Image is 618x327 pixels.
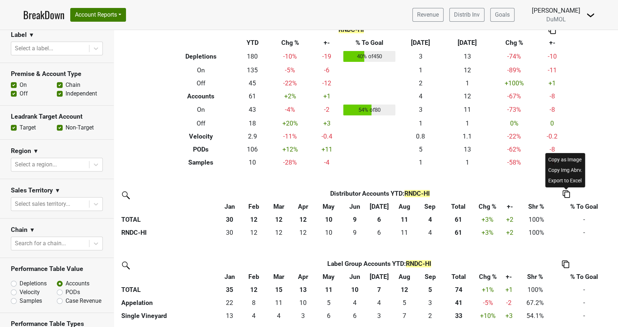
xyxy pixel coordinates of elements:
[367,200,391,213] th: Jul: activate to sort column ascending
[20,288,40,297] label: Velocity
[393,298,416,307] div: 5
[312,103,342,117] td: -2
[20,123,36,132] label: Target
[443,270,474,283] th: Total: activate to sort column ascending
[344,228,365,237] div: 9
[119,270,218,283] th: &nbsp;: activate to sort column ascending
[119,213,218,226] th: TOTAL
[445,298,473,307] div: 41
[266,270,291,283] th: Mar: activate to sort column ascending
[342,296,367,309] td: 4
[406,260,431,267] span: RNDC-HI
[532,6,580,15] div: [PERSON_NAME]
[11,70,103,78] h3: Premise & Account Type
[11,187,53,194] h3: Sales Territory
[342,226,367,239] td: 9
[547,175,584,186] div: Export to Excel
[391,270,417,283] th: Aug: activate to sort column ascending
[20,81,27,89] label: On
[312,49,342,64] td: -19
[443,283,474,296] th: 74
[312,77,342,90] td: -12
[517,270,554,283] th: Shr %: activate to sort column ascending
[501,200,518,213] th: +-: activate to sort column ascending
[491,49,537,64] td: -74 %
[474,226,501,239] td: +3 %
[165,64,236,77] th: On
[517,283,554,296] td: 100%
[491,143,537,156] td: -62 %
[11,265,103,273] h3: Performance Table Value
[218,226,242,239] td: 30
[391,296,417,309] td: 5
[554,200,614,213] th: % To Goal: activate to sort column ascending
[165,130,236,143] th: Velocity
[242,187,518,200] th: Distributor Accounts YTD :
[517,309,554,322] td: 54.1%
[444,77,491,90] td: 1
[11,226,28,234] h3: Chain
[546,16,566,23] span: DuMOL
[474,200,501,213] th: Chg %: activate to sort column ascending
[312,117,342,130] td: +3
[344,311,365,320] div: 6
[554,309,614,322] td: -
[312,36,342,49] th: +-
[369,298,390,307] div: 4
[563,190,570,198] img: Copy to clipboard
[119,200,218,213] th: &nbsp;: activate to sort column ascending
[419,311,441,320] div: 2
[11,31,27,39] h3: Label
[33,147,39,156] span: ▼
[243,298,264,307] div: 8
[397,103,444,117] td: 3
[397,64,444,77] td: 1
[417,200,442,213] th: Sep: activate to sort column ascending
[243,228,264,237] div: 12
[341,36,397,49] th: % To Goal
[236,36,268,49] th: YTD
[268,90,312,103] td: +2 %
[367,309,391,322] td: 3
[491,90,537,103] td: -67 %
[315,283,342,296] th: 11
[417,226,442,239] td: 4
[315,213,342,226] th: 10
[119,189,131,200] img: filter
[66,288,80,297] label: PODs
[554,296,614,309] td: -
[444,49,491,64] td: 13
[537,117,567,130] td: 0
[417,296,443,309] td: 3
[342,213,367,226] th: 9
[316,298,341,307] div: 5
[503,298,515,307] div: -2
[266,200,291,213] th: Mar: activate to sort column ascending
[518,213,554,226] td: 100%
[562,260,569,268] img: Copy to clipboard
[236,143,268,156] td: 106
[312,130,342,143] td: -0.4
[517,296,554,309] td: 67.2%
[66,89,97,98] label: Independent
[165,117,236,130] th: Off
[293,311,313,320] div: 3
[537,103,567,117] td: -8
[312,143,342,156] td: +11
[291,226,315,239] td: 12
[266,283,291,296] th: 15
[491,36,537,49] th: Chg %
[165,103,236,117] th: On
[367,270,391,283] th: Jul: activate to sort column ascending
[268,298,290,307] div: 11
[391,309,417,322] td: 7
[236,90,268,103] td: 61
[397,143,444,156] td: 5
[518,200,554,213] th: Shr %: activate to sort column ascending
[268,228,290,237] div: 12
[268,49,312,64] td: -10 %
[417,309,443,322] td: 2
[397,36,444,49] th: [DATE]
[391,226,417,239] td: 11
[554,226,614,239] td: -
